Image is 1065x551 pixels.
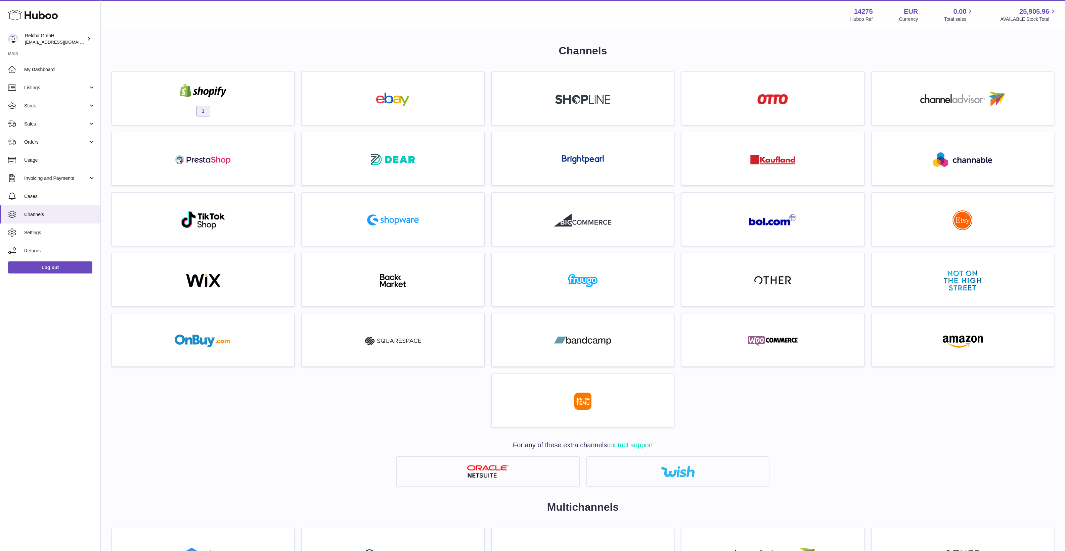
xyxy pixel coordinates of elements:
img: netsuite [467,465,509,478]
h1: Channels [112,44,1054,58]
span: Total sales [944,16,974,22]
img: shopify [175,84,232,97]
h2: Multichannels [112,500,1054,514]
img: internalAdmin-14275@internal.huboo.com [8,34,18,44]
a: fruugo [495,256,671,303]
img: roseta-etsy [952,210,973,230]
img: roseta-bol [749,214,797,226]
img: woocommerce [744,334,801,348]
img: roseta-temu [574,393,591,410]
img: roseta-tiktokshop [180,210,226,230]
img: roseta-brightpearl [562,155,604,164]
a: roseta-prestashop [115,136,291,182]
div: Currency [899,16,918,22]
span: For any of these extra channels [513,441,653,449]
img: roseta-kaufland [750,155,795,164]
a: backmarket [305,256,481,303]
span: Settings [24,230,95,236]
span: 25,905.96 [1019,7,1049,16]
a: wix [115,256,291,303]
img: fruugo [554,274,611,287]
a: amazon [875,317,1051,363]
span: Orders [24,139,88,145]
a: woocommerce [685,317,860,363]
a: shopify 1 [115,75,291,121]
img: roseta-channel-advisor [920,92,1005,106]
span: [EMAIL_ADDRESS][DOMAIN_NAME] [25,39,99,45]
img: roseta-channable [933,152,992,167]
img: roseta-bigcommerce [554,213,611,227]
a: squarespace [305,317,481,363]
a: roseta-bigcommerce [495,196,671,242]
a: 0.00 Total sales [944,7,974,22]
a: roseta-brightpearl [495,136,671,182]
img: backmarket [364,274,421,287]
span: Sales [24,121,88,127]
a: bandcamp [495,317,671,363]
img: notonthehighstreet [944,270,981,291]
span: Invoicing and Payments [24,175,88,182]
img: roseta-otto [757,94,788,104]
img: roseta-shopline [555,95,610,104]
span: 0.00 [953,7,967,16]
span: Stock [24,103,88,109]
a: notonthehighstreet [875,256,1051,303]
span: AVAILABLE Stock Total [1000,16,1057,22]
span: 1 [196,106,210,116]
a: roseta-kaufland [685,136,860,182]
img: roseta-shopware [364,212,421,228]
img: other [754,275,791,286]
a: other [685,256,860,303]
a: roseta-etsy [875,196,1051,242]
a: roseta-otto [685,75,860,121]
a: roseta-shopware [305,196,481,242]
a: roseta-channel-advisor [875,75,1051,121]
a: roseta-dear [305,136,481,182]
img: onbuy [175,334,232,348]
a: ebay [305,75,481,121]
img: ebay [364,93,421,106]
span: Cases [24,193,95,200]
div: Relcha GmbH [25,33,85,45]
a: contact support [607,441,653,449]
img: roseta-dear [369,152,417,167]
a: roseta-temu [495,377,671,423]
div: Huboo Ref [850,16,873,22]
img: squarespace [364,334,421,348]
span: Returns [24,248,95,254]
strong: 14275 [854,7,873,16]
a: Log out [8,261,92,273]
a: onbuy [115,317,291,363]
span: Listings [24,85,88,91]
a: roseta-shopline [495,75,671,121]
a: roseta-tiktokshop [115,196,291,242]
span: Usage [24,157,95,163]
img: bandcamp [554,334,611,348]
img: amazon [934,334,991,348]
img: wix [175,274,232,287]
span: Channels [24,211,95,218]
a: 25,905.96 AVAILABLE Stock Total [1000,7,1057,22]
img: wish [661,466,695,477]
a: roseta-bol [685,196,860,242]
span: My Dashboard [24,66,95,73]
img: roseta-prestashop [175,153,232,166]
a: roseta-channable [875,136,1051,182]
strong: EUR [904,7,918,16]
